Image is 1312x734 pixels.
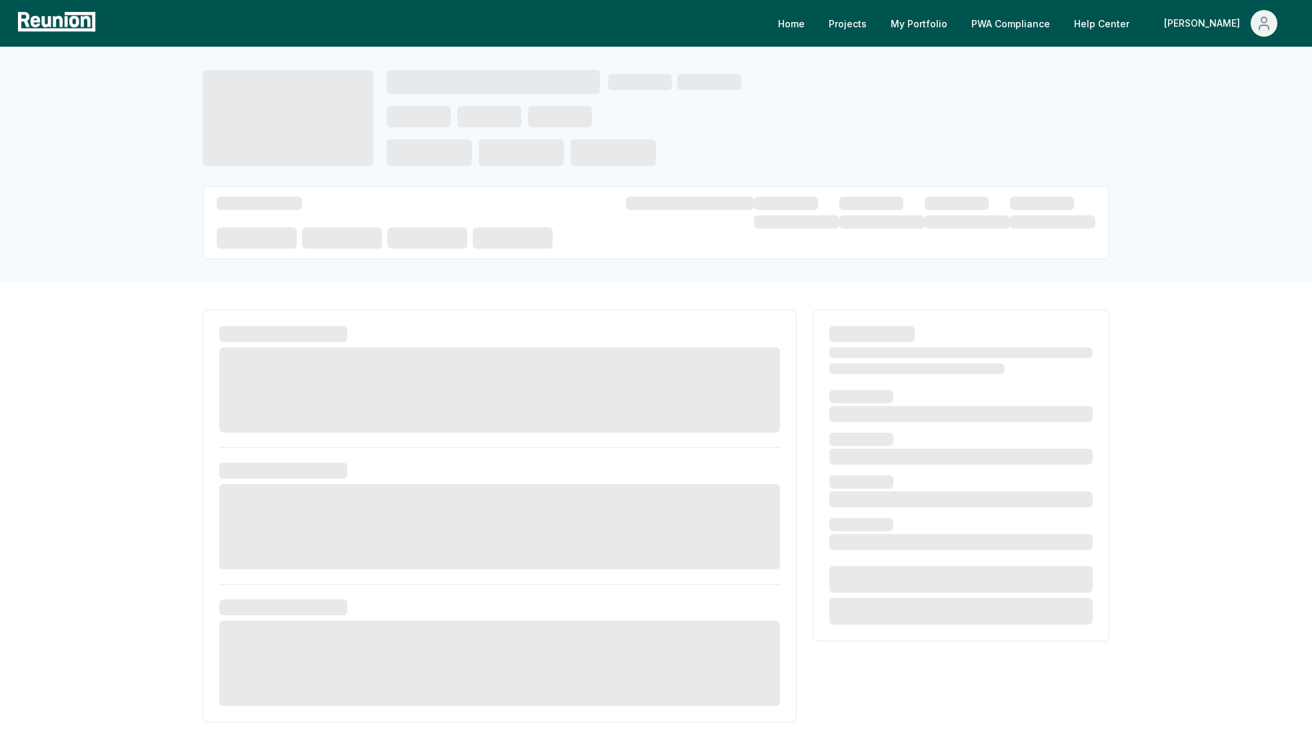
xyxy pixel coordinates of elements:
button: [PERSON_NAME] [1153,10,1288,37]
nav: Main [767,10,1299,37]
a: Help Center [1063,10,1140,37]
a: PWA Compliance [961,10,1061,37]
div: [PERSON_NAME] [1164,10,1245,37]
a: Home [767,10,815,37]
a: Projects [818,10,877,37]
a: My Portfolio [880,10,958,37]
